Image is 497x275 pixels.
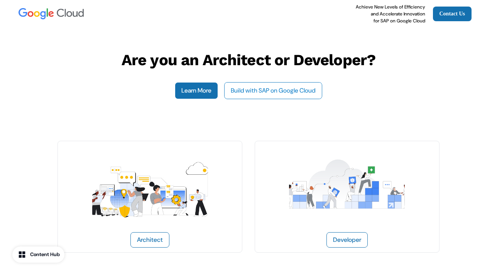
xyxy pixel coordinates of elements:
[30,251,60,258] div: Content Hub
[12,246,64,263] button: Content Hub
[57,141,242,253] a: Architect
[130,232,169,248] button: Architect
[326,232,368,248] button: Developer
[122,51,375,70] p: Are you an Architect or Developer?
[224,82,322,99] button: Build with SAP on Google Cloud
[433,7,472,21] a: Contact Us
[356,3,425,24] p: Achieve New Levels of Efficiency and Accelerate Innovation for SAP on Google Cloud
[255,141,440,253] a: Developer
[175,82,218,99] a: Learn More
